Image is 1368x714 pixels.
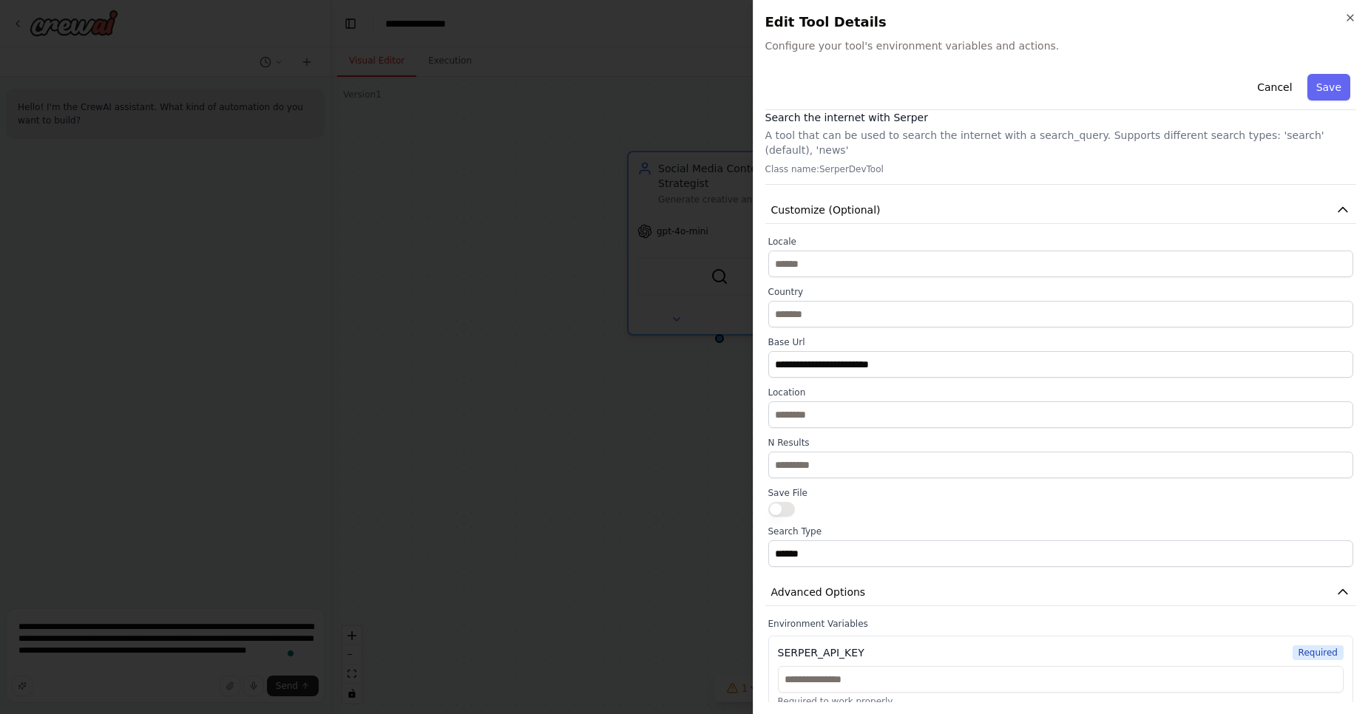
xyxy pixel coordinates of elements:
h3: Search the internet with Serper [765,110,1357,125]
label: Location [768,387,1354,398]
span: Advanced Options [771,585,866,599]
label: Search Type [768,526,1354,537]
label: Base Url [768,336,1354,348]
p: A tool that can be used to search the internet with a search_query. Supports different search typ... [765,128,1357,157]
button: Cancel [1248,74,1301,101]
button: Advanced Options [765,579,1357,606]
label: N Results [768,437,1354,449]
label: Country [768,286,1354,298]
button: Save [1307,74,1350,101]
label: Save File [768,487,1354,499]
div: SERPER_API_KEY [778,645,864,660]
p: Class name: SerperDevTool [765,163,1357,175]
span: Customize (Optional) [771,203,881,217]
span: Required [1293,645,1344,660]
label: Environment Variables [768,618,1354,630]
label: Locale [768,236,1354,248]
span: Configure your tool's environment variables and actions. [765,38,1357,53]
button: Customize (Optional) [765,197,1357,224]
h2: Edit Tool Details [765,12,1357,33]
p: Required to work properly. [778,696,1344,707]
